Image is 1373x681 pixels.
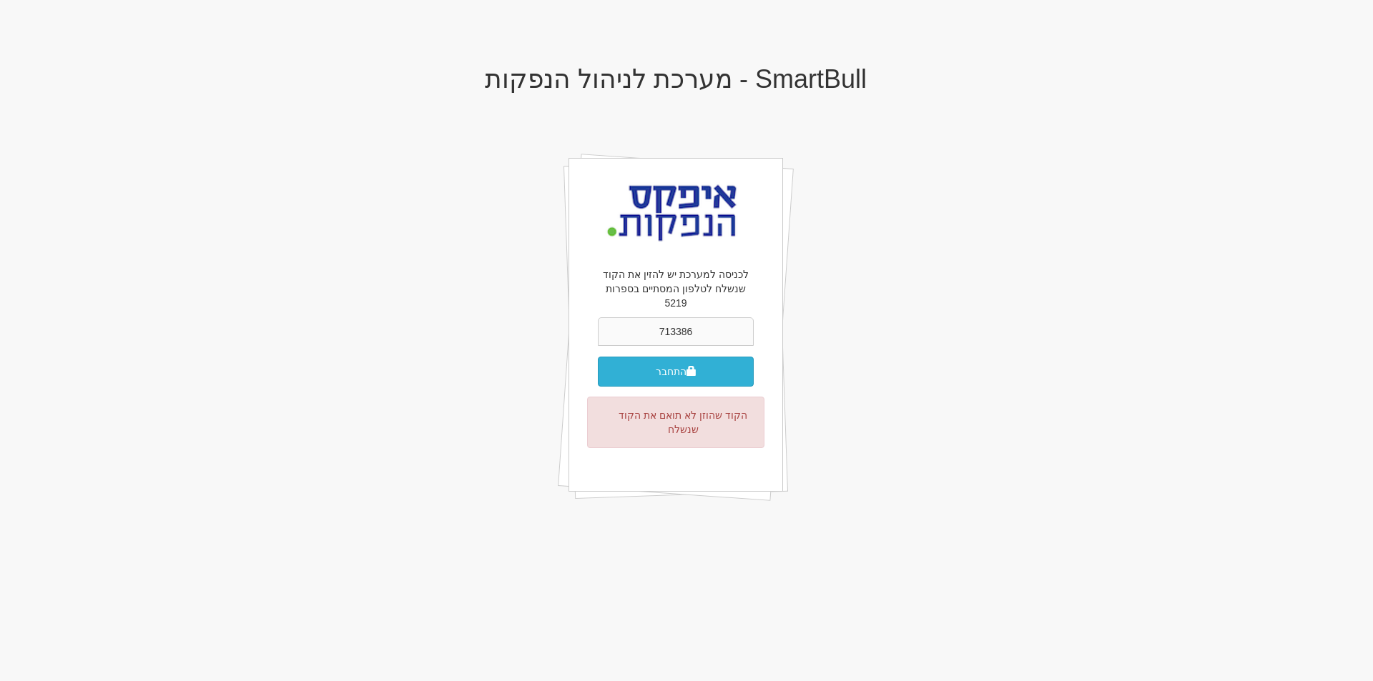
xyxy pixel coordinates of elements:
[257,65,1094,94] h1: SmartBull - מערכת לניהול הנפקות
[598,357,754,387] button: התחבר
[604,180,747,247] img: login-avatar.png
[587,397,764,448] div: הקוד שהוזן לא תואם את הקוד שנשלח
[598,317,754,346] input: קוד אימות חד פעמי
[598,267,754,310] p: לכניסה למערכת יש להזין את הקוד שנשלח לטלפון המסתיים בספרות 5219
